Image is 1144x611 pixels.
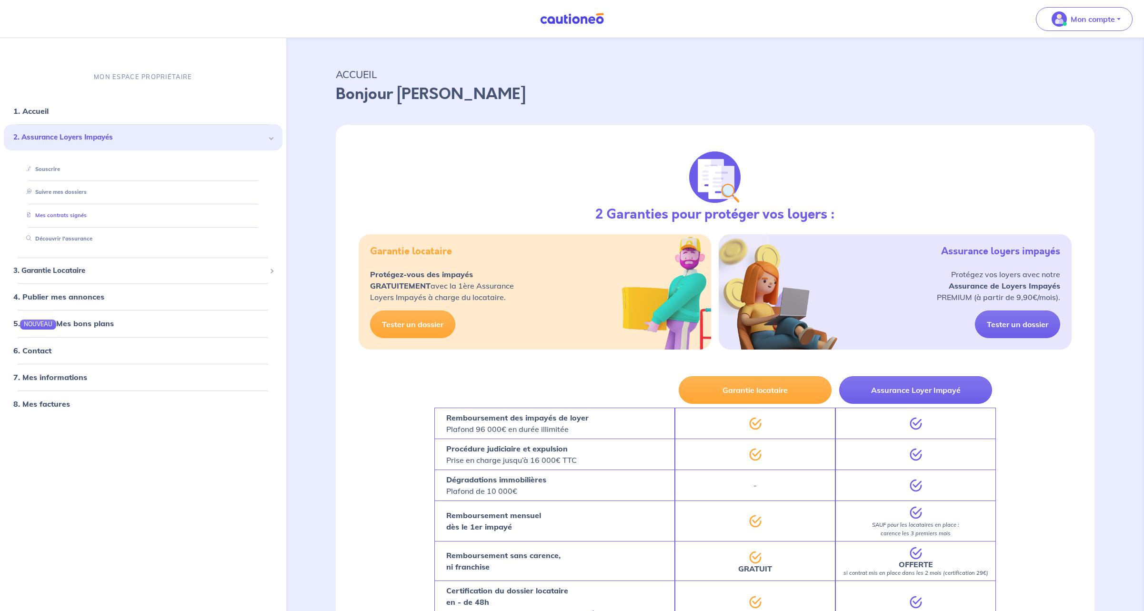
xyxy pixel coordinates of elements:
div: Mes contrats signés [15,208,271,224]
a: Tester un dossier [975,311,1060,338]
button: Garantie locataire [679,376,832,404]
strong: Protégez-vous des impayés GRATUITEMENT [370,270,473,290]
a: Suivre mes dossiers [22,189,87,196]
span: 3. Garantie Locataire [13,265,266,276]
strong: Assurance de Loyers Impayés [949,281,1060,290]
p: Prise en charge jusqu’à 16 000€ TTC [446,443,577,466]
a: Souscrire [22,166,60,172]
p: MON ESPACE PROPRIÉTAIRE [94,72,192,81]
a: 6. Contact [13,346,51,355]
h3: 2 Garanties pour protéger vos loyers : [595,207,835,223]
p: Bonjour [PERSON_NAME] [336,83,1095,106]
p: Plafond 96 000€ en durée illimitée [446,412,589,435]
h5: Assurance loyers impayés [941,246,1060,257]
div: Souscrire [15,161,271,177]
strong: OFFERTE [899,560,933,569]
div: Découvrir l'assurance [15,231,271,247]
img: justif-loupe [689,151,741,203]
a: 7. Mes informations [13,372,87,382]
div: 2. Assurance Loyers Impayés [4,124,282,150]
div: 5.NOUVEAUMes bons plans [4,314,282,333]
p: ACCUEIL [336,66,1095,83]
div: 7. Mes informations [4,368,282,387]
strong: Certification du dossier locataire en - de 48h [446,586,568,607]
a: Tester un dossier [370,311,455,338]
img: illu_account_valid_menu.svg [1052,11,1067,27]
em: SAUF pour les locataires en place : carence les 3 premiers mois [872,521,959,537]
a: 8. Mes factures [13,399,70,409]
strong: GRATUIT [738,564,772,573]
div: Suivre mes dossiers [15,185,271,200]
a: Mes contrats signés [22,212,87,219]
a: 4. Publier mes annonces [13,292,104,302]
div: 4. Publier mes annonces [4,288,282,307]
strong: Dégradations immobilières [446,475,546,484]
button: illu_account_valid_menu.svgMon compte [1036,7,1133,31]
span: 2. Assurance Loyers Impayés [13,132,266,143]
div: - [675,470,835,501]
p: Plafond de 10 000€ [446,474,546,497]
a: 5.NOUVEAUMes bons plans [13,319,114,329]
p: Protégez vos loyers avec notre PREMIUM (à partir de 9,90€/mois). [937,269,1060,303]
strong: Remboursement sans carence, ni franchise [446,551,561,571]
div: 8. Mes factures [4,394,282,413]
a: Découvrir l'assurance [22,235,92,242]
p: avec la 1ère Assurance Loyers Impayés à charge du locataire. [370,269,514,303]
div: 6. Contact [4,341,282,360]
img: Cautioneo [536,13,608,25]
strong: Remboursement des impayés de loyer [446,413,589,422]
h5: Garantie locataire [370,246,452,257]
strong: Remboursement mensuel dès le 1er impayé [446,511,541,531]
a: 1. Accueil [13,106,49,116]
em: si contrat mis en place dans les 2 mois (certification 29€) [843,570,988,576]
div: 3. Garantie Locataire [4,261,282,280]
button: Assurance Loyer Impayé [839,376,992,404]
p: Mon compte [1071,13,1115,25]
div: 1. Accueil [4,101,282,120]
strong: Procédure judiciaire et expulsion [446,444,568,453]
